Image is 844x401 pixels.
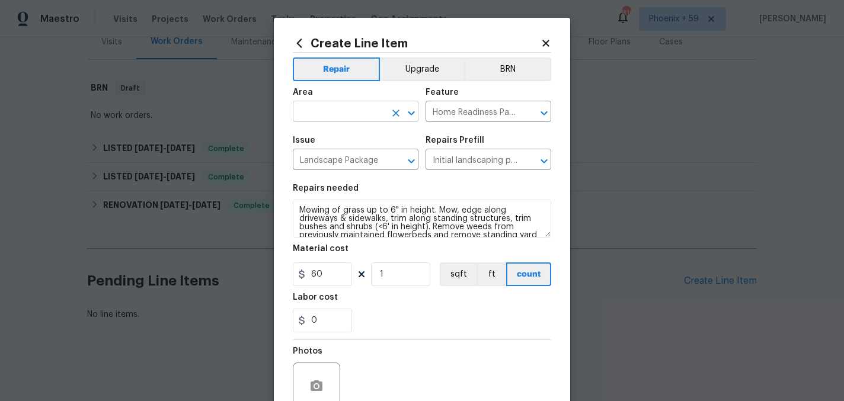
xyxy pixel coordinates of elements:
h2: Create Line Item [293,37,541,50]
button: Repair [293,57,380,81]
button: BRN [464,57,551,81]
h5: Photos [293,347,322,355]
button: Open [536,105,552,121]
button: Open [536,153,552,169]
h5: Material cost [293,245,349,253]
h5: Issue [293,136,315,145]
button: count [506,262,551,286]
h5: Repairs needed [293,184,359,193]
button: Clear [388,105,404,121]
h5: Labor cost [293,293,338,301]
button: Open [403,105,420,121]
button: ft [477,262,506,286]
button: Open [403,153,420,169]
button: sqft [440,262,477,286]
h5: Feature [426,88,459,97]
h5: Repairs Prefill [426,136,484,145]
button: Upgrade [380,57,465,81]
textarea: Mowing of grass up to 6" in height. Mow, edge along driveways & sidewalks, trim along standing st... [293,200,551,238]
h5: Area [293,88,313,97]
